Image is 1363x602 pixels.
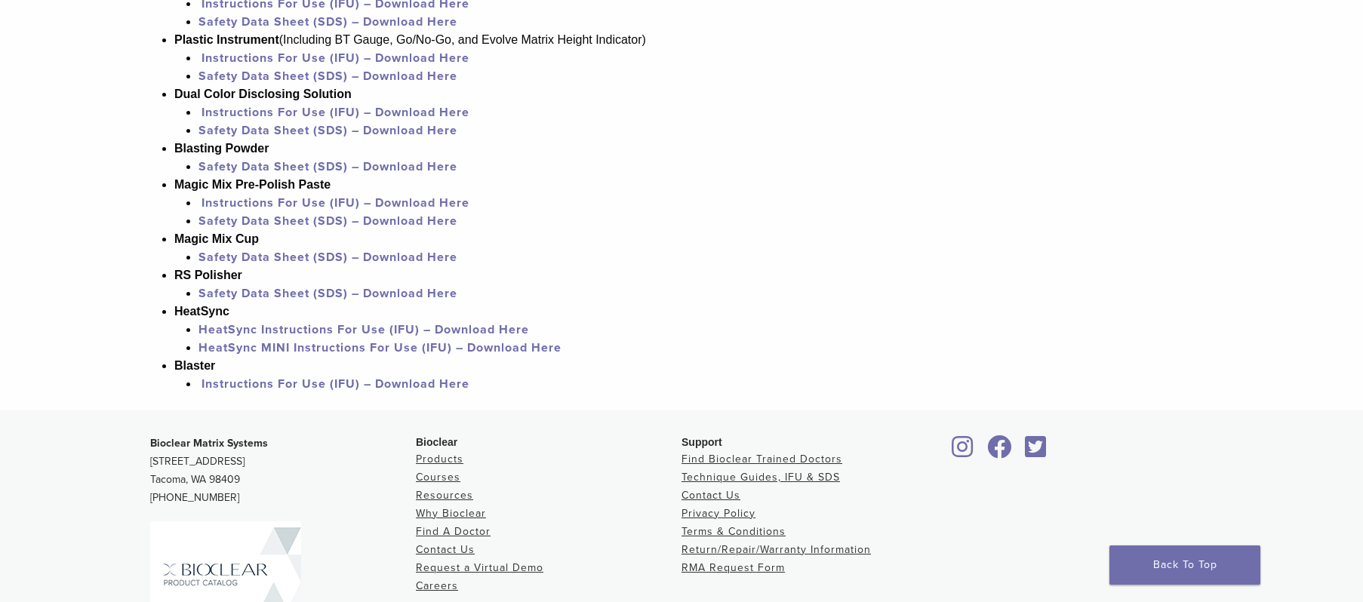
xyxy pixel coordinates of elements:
a: Return/Repair/Warranty Information [681,543,871,556]
a: Safety Data Sheet (SDS) – Download Here [198,123,457,138]
a: Contact Us [681,489,740,502]
a: Safety Data Sheet (SDS) – Download Here [198,250,457,265]
a: Request a Virtual Demo [416,561,543,574]
a: Why Bioclear [416,507,486,520]
a: Resources [416,489,473,502]
a: Contact Us [416,543,475,556]
strong: Dual Color Disclosing Solution [174,88,352,100]
a: HeatSync Instructions For Use (IFU) – Download Here [198,322,529,337]
a: Instructions For Use (IFU) – Download Here [202,195,469,210]
strong: Plastic Instrument [174,33,279,46]
a: Terms & Conditions [681,525,786,538]
span: Bioclear [416,436,457,448]
span: Support [681,436,722,448]
a: Safety Data Sheet (SDS) – Download Here [198,213,457,229]
a: Back To Top [1109,545,1260,585]
a: Safety Data Sheet (SDS) – Download Here [198,286,457,301]
a: Technique Guides, IFU & SDS [681,471,840,484]
a: Products [416,453,463,465]
strong: Magic Mix Pre-Polish Paste [174,178,331,191]
a: RMA Request Form [681,561,785,574]
a: Find Bioclear Trained Doctors [681,453,842,465]
p: [STREET_ADDRESS] Tacoma, WA 98409 [PHONE_NUMBER] [150,435,416,507]
a: Safety Data Sheet (SDS) – Download Here [198,69,457,84]
a: Courses [416,471,460,484]
strong: RS Polisher [174,269,242,281]
a: Bioclear [1020,444,1051,459]
a: Bioclear [947,444,979,459]
strong: HeatSync [174,305,229,318]
a: Safety Data Sheet (SDS) – Download Here [198,14,457,29]
strong: Bioclear Matrix Systems [150,437,268,450]
strong: Blaster [174,359,215,372]
a: Instructions For Use (IFU) – Download Here [202,51,469,66]
a: Safety Data Sheet (SDS) – Download Here [198,159,457,174]
a: Bioclear [982,444,1017,459]
a: Privacy Policy [681,507,755,520]
a: HeatSync MINI Instructions For Use (IFU) – Download Here [198,340,562,355]
a: Careers [416,579,458,592]
a: Find A Doctor [416,525,491,538]
a: Instructions For Use (IFU) – Download Here [202,376,469,392]
strong: Blasting Powder [174,142,269,155]
strong: Magic Mix Cup [174,232,259,245]
a: Instructions For Use (IFU) – Download Here [202,105,469,120]
li: (Including BT Gauge, Go/No-Go, and Evolve Matrix Height Indicator) [174,31,1225,85]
